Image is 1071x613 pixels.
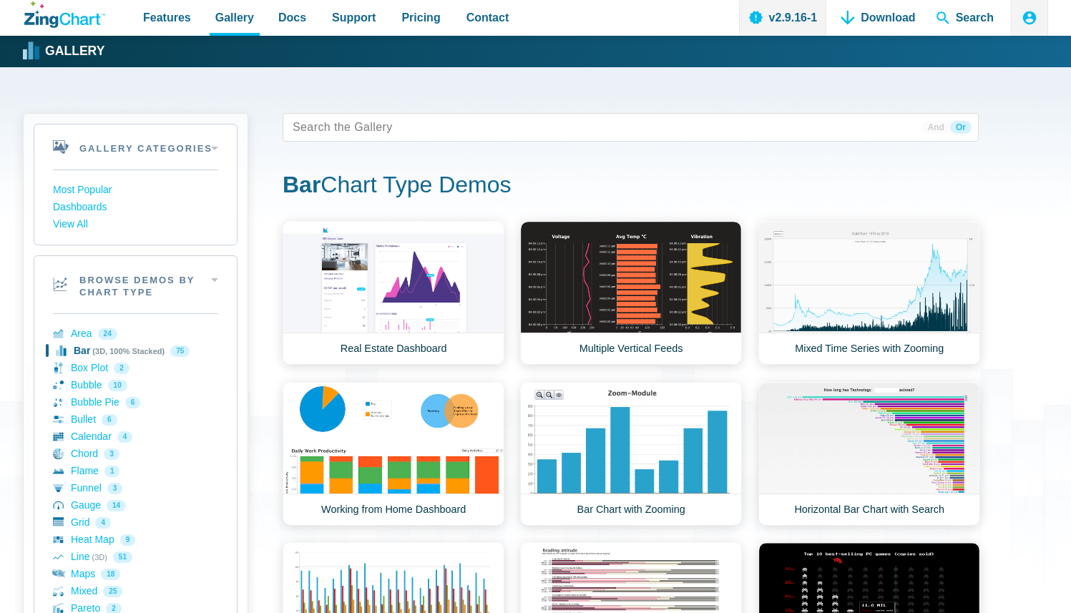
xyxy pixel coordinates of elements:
a: Real Estate Dashboard [283,221,504,365]
a: Working from Home Dashboard [283,382,504,526]
span: And [922,121,950,134]
a: Horizontal Bar Chart with Search [758,382,980,526]
a: View All [53,216,218,233]
a: Bar Chart with Zooming [520,382,742,526]
span: Docs [278,8,306,27]
strong: Bar [283,172,321,197]
a: Dashboards [53,199,218,216]
a: Multiple Vertical Feeds [520,221,742,365]
a: ZingChart Logo. Click to return to the homepage [24,1,105,28]
a: Mixed Time Series with Zooming [758,221,980,365]
h2: Gallery Categories [34,124,237,170]
span: Features [143,8,191,27]
span: Contact [466,8,509,27]
span: Pricing [401,8,440,27]
h1: Chart Type Demos [283,170,979,202]
h2: Browse Demos By Chart Type [34,256,237,313]
strong: Gallery [45,45,104,58]
span: Support [332,8,376,27]
a: Most Popular [53,182,218,199]
span: Or [950,121,972,134]
span: Gallery [215,8,254,27]
a: Gallery [24,41,104,62]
